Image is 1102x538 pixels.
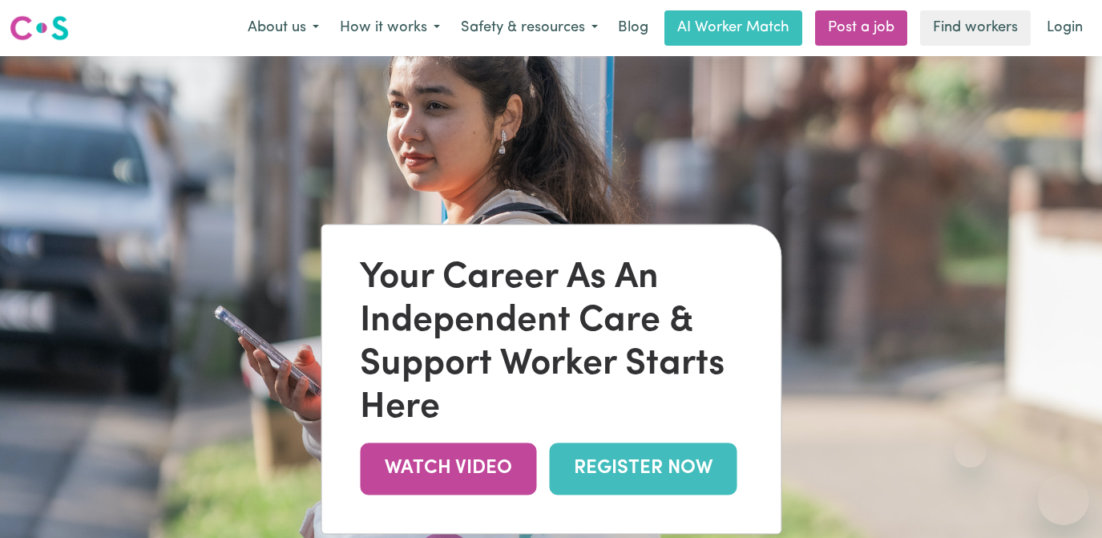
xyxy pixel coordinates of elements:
[237,11,329,45] button: About us
[608,10,658,46] a: Blog
[10,10,69,47] a: Careseekers logo
[955,435,987,467] iframe: Close message
[664,10,802,46] a: AI Worker Match
[360,257,742,430] div: Your Career As An Independent Care & Support Worker Starts Here
[360,443,536,495] a: WATCH VIDEO
[10,14,69,42] img: Careseekers logo
[1037,10,1092,46] a: Login
[815,10,907,46] a: Post a job
[1038,474,1089,525] iframe: Button to launch messaging window
[920,10,1031,46] a: Find workers
[549,443,737,495] a: REGISTER NOW
[329,11,450,45] button: How it works
[450,11,608,45] button: Safety & resources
